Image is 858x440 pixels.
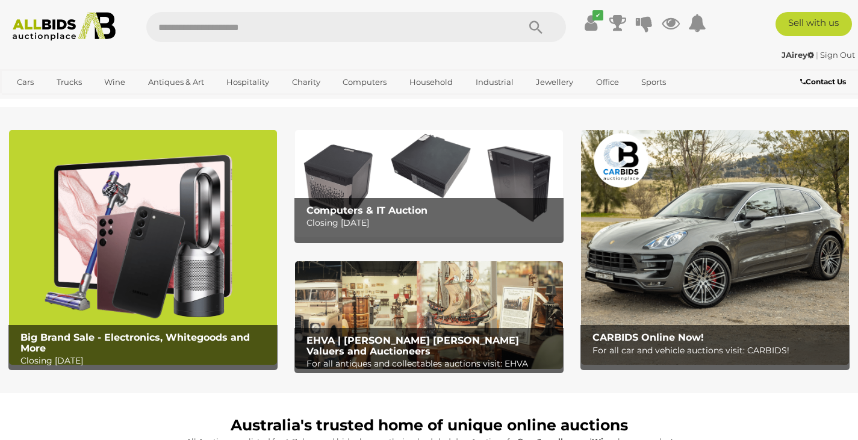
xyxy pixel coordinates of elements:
a: Antiques & Art [140,72,212,92]
a: Household [402,72,461,92]
button: Search [506,12,566,42]
p: Closing [DATE] [20,353,272,368]
a: Industrial [468,72,521,92]
b: EHVA | [PERSON_NAME] [PERSON_NAME] Valuers and Auctioneers [306,335,519,357]
i: ✔ [592,10,603,20]
a: Contact Us [800,75,849,88]
a: Wine [96,72,133,92]
p: For all car and vehicle auctions visit: CARBIDS! [592,343,844,358]
a: Hospitality [219,72,277,92]
h1: Australia's trusted home of unique online auctions [15,417,843,434]
p: For all antiques and collectables auctions visit: EHVA [306,356,558,371]
b: Contact Us [800,77,846,86]
a: Office [588,72,627,92]
a: Sign Out [820,50,855,60]
a: Computers [335,72,394,92]
a: Cars [9,72,42,92]
b: Computers & IT Auction [306,205,427,216]
a: Sports [633,72,674,92]
span: | [816,50,818,60]
a: JAirey [782,50,816,60]
p: Closing [DATE] [306,215,558,231]
a: EHVA | Evans Hastings Valuers and Auctioneers EHVA | [PERSON_NAME] [PERSON_NAME] Valuers and Auct... [295,261,563,368]
b: Big Brand Sale - Electronics, Whitegoods and More [20,332,250,354]
img: Computers & IT Auction [295,130,563,237]
img: Big Brand Sale - Electronics, Whitegoods and More [9,130,277,365]
a: Charity [284,72,328,92]
a: Computers & IT Auction Computers & IT Auction Closing [DATE] [295,130,563,237]
a: CARBIDS Online Now! CARBIDS Online Now! For all car and vehicle auctions visit: CARBIDS! [581,130,849,365]
img: CARBIDS Online Now! [581,130,849,365]
a: Sell with us [776,12,853,36]
img: EHVA | Evans Hastings Valuers and Auctioneers [295,261,563,368]
a: Jewellery [528,72,581,92]
a: Big Brand Sale - Electronics, Whitegoods and More Big Brand Sale - Electronics, Whitegoods and Mo... [9,130,277,365]
a: Trucks [49,72,90,92]
img: Allbids.com.au [7,12,122,41]
b: CARBIDS Online Now! [592,332,704,343]
a: [GEOGRAPHIC_DATA] [9,92,110,112]
a: ✔ [582,12,600,34]
strong: JAirey [782,50,814,60]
